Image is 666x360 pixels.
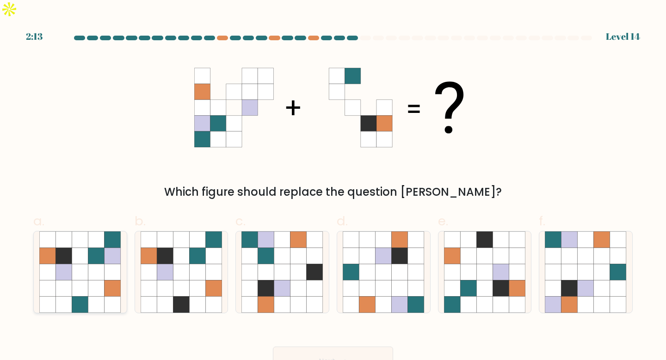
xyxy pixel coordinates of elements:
[235,212,246,230] span: c.
[606,30,640,43] div: Level 14
[539,212,545,230] span: f.
[337,212,348,230] span: d.
[26,30,43,43] div: 2:13
[135,212,146,230] span: b.
[39,184,627,200] div: Which figure should replace the question [PERSON_NAME]?
[33,212,44,230] span: a.
[438,212,448,230] span: e.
